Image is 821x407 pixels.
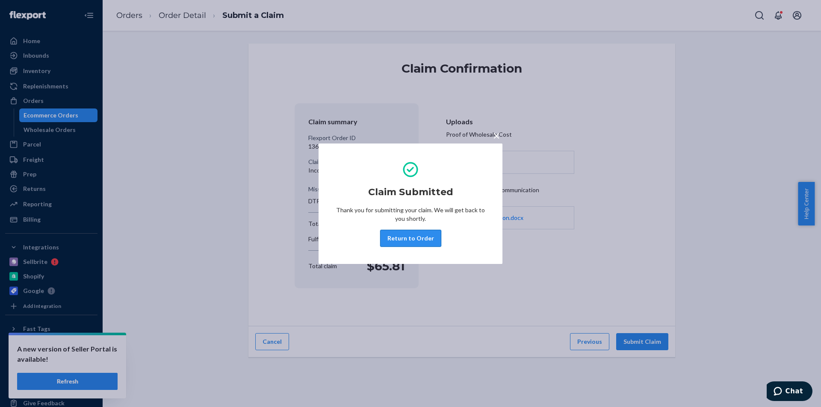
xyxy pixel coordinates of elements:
[336,206,485,223] p: Thank you for submitting your claim. We will get back to you shortly.
[493,128,500,143] span: ×
[380,230,441,247] button: Return to Order
[368,185,453,199] h2: Claim Submitted
[767,381,812,403] iframe: Opens a widget where you can chat to one of our agents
